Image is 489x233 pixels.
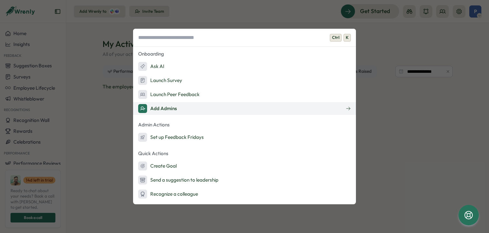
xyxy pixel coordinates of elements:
[133,149,356,158] p: Quick Actions
[138,76,182,85] div: Launch Survey
[138,90,200,99] div: Launch Peer Feedback
[138,162,177,170] div: Create Goal
[133,74,356,87] button: Launch Survey
[138,190,198,199] div: Recognize a colleague
[133,174,356,186] button: Send a suggestion to leadership
[344,34,351,41] span: K
[133,188,356,200] button: Recognize a colleague
[133,49,356,59] p: Onboarding
[133,131,356,144] button: Set up Feedback Fridays
[138,104,177,113] div: Add Admins
[133,102,356,115] button: Add Admins
[133,88,356,101] button: Launch Peer Feedback
[138,62,164,71] div: Ask AI
[133,160,356,172] button: Create Goal
[138,133,204,142] div: Set up Feedback Fridays
[330,34,342,41] span: Ctrl
[133,60,356,73] button: Ask AI
[138,176,218,184] div: Send a suggestion to leadership
[133,120,356,130] p: Admin Actions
